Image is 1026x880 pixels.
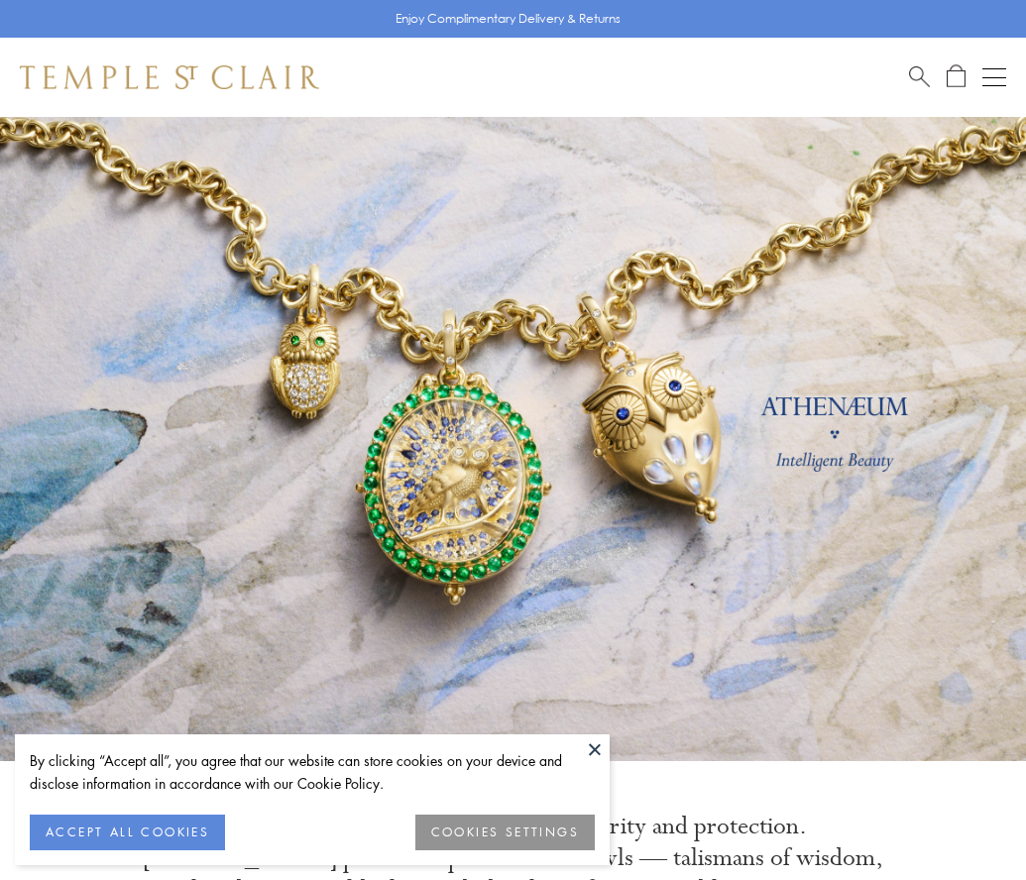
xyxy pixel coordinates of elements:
[20,65,319,89] img: Temple St. Clair
[909,64,930,89] a: Search
[396,9,621,29] p: Enjoy Complimentary Delivery & Returns
[982,65,1006,89] button: Open navigation
[30,749,595,795] div: By clicking “Accept all”, you agree that our website can store cookies on your device and disclos...
[947,64,966,89] a: Open Shopping Bag
[415,815,595,850] button: COOKIES SETTINGS
[30,815,225,850] button: ACCEPT ALL COOKIES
